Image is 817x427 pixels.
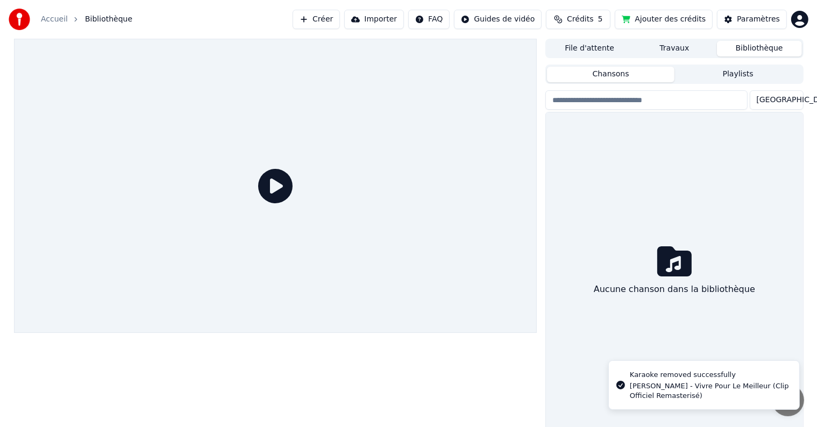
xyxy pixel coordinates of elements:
button: FAQ [408,10,450,29]
button: Importer [344,10,404,29]
button: Travaux [632,41,717,56]
div: Karaoke removed successfully [630,369,791,380]
button: Chansons [547,67,674,82]
div: Paramètres [737,14,780,25]
button: Bibliothèque [717,41,802,56]
button: Créer [293,10,340,29]
button: Crédits5 [546,10,610,29]
div: [PERSON_NAME] - Vivre Pour Le Meilleur (Clip Officiel Remasterisé) [630,381,791,401]
button: Ajouter des crédits [615,10,713,29]
button: Paramètres [717,10,787,29]
button: File d'attente [547,41,632,56]
a: Accueil [41,14,68,25]
nav: breadcrumb [41,14,132,25]
div: Aucune chanson dans la bibliothèque [589,279,759,300]
span: Bibliothèque [85,14,132,25]
button: Guides de vidéo [454,10,542,29]
span: Crédits [567,14,593,25]
img: youka [9,9,30,30]
span: 5 [598,14,603,25]
button: Playlists [674,67,802,82]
